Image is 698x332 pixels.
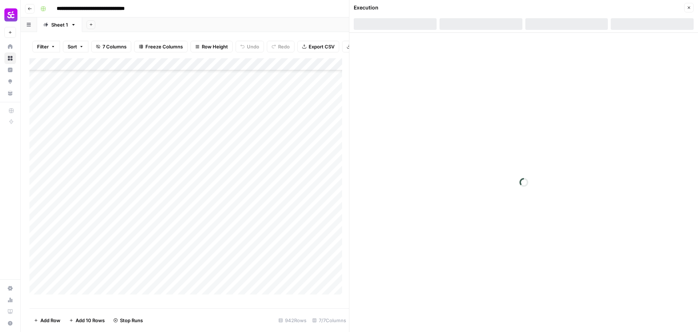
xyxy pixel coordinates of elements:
[65,315,109,326] button: Add 10 Rows
[32,41,60,52] button: Filter
[4,8,17,21] img: Smartcat Logo
[276,315,309,326] div: 942 Rows
[37,17,82,32] a: Sheet 1
[4,64,16,76] a: Insights
[4,41,16,52] a: Home
[4,6,16,24] button: Workspace: Smartcat
[267,41,294,52] button: Redo
[134,41,188,52] button: Freeze Columns
[236,41,264,52] button: Undo
[68,43,77,50] span: Sort
[278,43,290,50] span: Redo
[4,282,16,294] a: Settings
[145,43,183,50] span: Freeze Columns
[91,41,131,52] button: 7 Columns
[103,43,127,50] span: 7 Columns
[4,76,16,87] a: Opportunities
[4,306,16,317] a: Learning Hub
[297,41,339,52] button: Export CSV
[309,315,349,326] div: 7/7 Columns
[354,4,378,11] div: Execution
[309,43,334,50] span: Export CSV
[63,41,88,52] button: Sort
[76,317,105,324] span: Add 10 Rows
[120,317,143,324] span: Stop Runs
[4,52,16,64] a: Browse
[40,317,60,324] span: Add Row
[109,315,147,326] button: Stop Runs
[29,315,65,326] button: Add Row
[247,43,259,50] span: Undo
[4,317,16,329] button: Help + Support
[51,21,68,28] div: Sheet 1
[4,294,16,306] a: Usage
[202,43,228,50] span: Row Height
[190,41,233,52] button: Row Height
[37,43,49,50] span: Filter
[4,87,16,99] a: Your Data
